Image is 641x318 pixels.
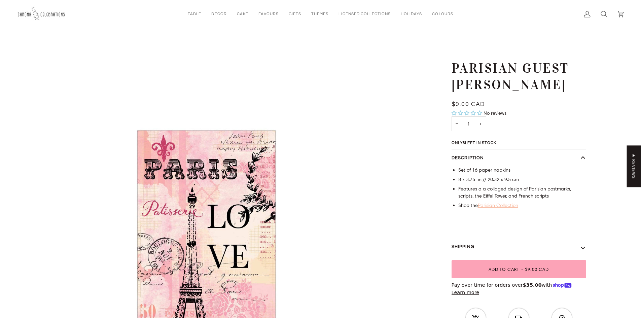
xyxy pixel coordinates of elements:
[627,145,641,187] div: Click to open Judge.me floating reviews tab
[311,11,328,17] span: Themes
[525,267,549,272] span: $9.00 CAD
[458,202,586,209] li: Shop the
[188,11,201,17] span: Table
[339,11,391,17] span: Licensed Collections
[478,202,518,208] a: Parisian Collection
[17,5,67,23] img: Chroma Celebrations
[211,11,226,17] span: Décor
[489,267,520,272] span: Add to Cart
[458,167,586,174] li: Set of 16 paper napkins
[452,116,486,132] input: Quantity
[432,11,453,17] span: Colours
[258,11,279,17] span: Favours
[484,110,506,116] span: No reviews
[237,11,248,17] span: Cake
[452,116,462,132] button: Decrease quantity
[452,60,581,93] h1: Parisian Guest [PERSON_NAME]
[452,238,586,256] button: Shipping
[463,141,465,145] span: 8
[458,185,586,200] li: Features a a collaged design of Parisian postmarks, scripts, the Eiffel Tower, and French scripts
[519,267,525,272] span: •
[452,149,586,167] button: Description
[401,11,422,17] span: Holidays
[452,260,586,278] button: Add to Cart
[289,11,301,17] span: Gifts
[475,116,486,132] button: Increase quantity
[452,141,500,145] span: Only left in stock
[452,101,485,107] span: $9.00 CAD
[458,176,586,183] li: 8 x 3.75 in // 20.32 x 9.5 cm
